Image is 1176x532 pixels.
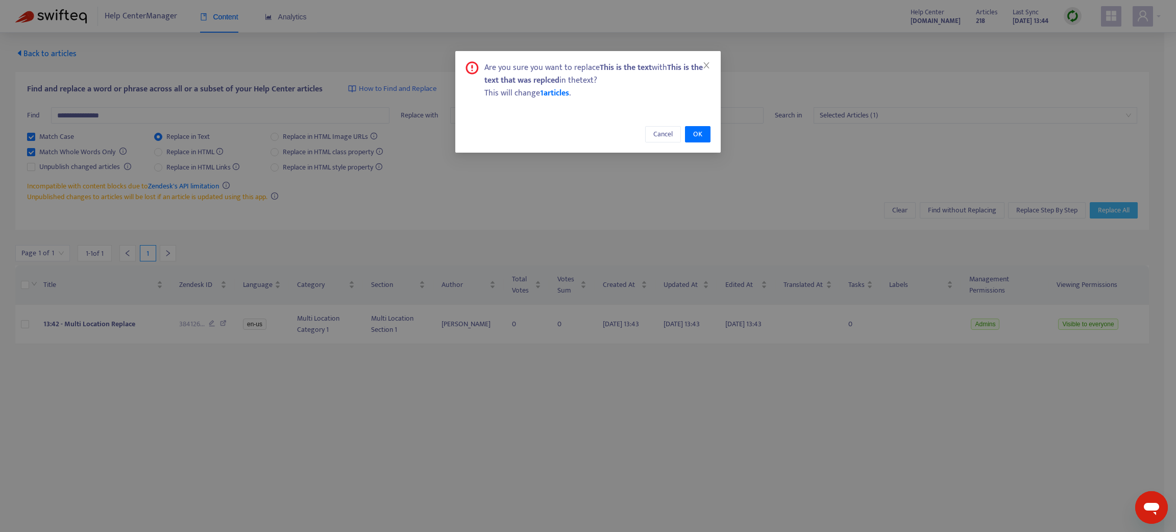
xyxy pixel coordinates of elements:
[685,126,710,142] button: OK
[645,126,681,142] button: Cancel
[484,61,710,87] div: Are you sure you want to replace with in the text ?
[484,61,703,87] b: This is the text that was replced
[693,129,702,140] span: OK
[653,129,673,140] span: Cancel
[600,61,652,75] b: This is the text
[702,61,710,69] span: close
[701,60,712,71] button: Close
[1135,491,1168,524] iframe: Button to launch messaging window
[540,86,569,100] span: 1 articles
[484,87,710,100] div: This will change .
